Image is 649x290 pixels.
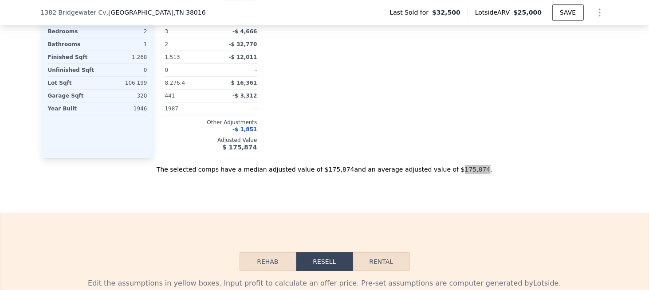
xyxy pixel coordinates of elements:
[165,119,257,126] div: Other Adjustments
[229,54,257,60] span: -$ 12,011
[165,93,175,99] span: 441
[99,90,147,102] div: 320
[48,90,96,102] div: Garage Sqft
[99,51,147,63] div: 1,268
[99,77,147,89] div: 106,199
[41,8,106,17] span: 1382 Bridgewater Cv
[231,80,257,86] span: $ 16,361
[165,67,169,73] span: 0
[106,8,206,17] span: , [GEOGRAPHIC_DATA]
[165,54,180,60] span: 1,513
[165,102,209,115] div: 1987
[165,137,257,144] div: Adjusted Value
[232,126,257,133] span: -$ 1,851
[48,77,96,89] div: Lot Sqft
[48,25,96,38] div: Bedrooms
[552,4,583,20] button: SAVE
[165,38,209,51] div: 2
[213,102,257,115] div: -
[432,8,460,17] span: $32,500
[99,102,147,115] div: 1946
[222,144,257,151] span: $ 175,874
[232,93,257,99] span: -$ 3,312
[173,9,205,16] span: , TN 38016
[475,8,513,17] span: Lotside ARV
[48,64,96,76] div: Unfinished Sqft
[48,102,96,115] div: Year Built
[213,64,257,76] div: -
[296,252,353,271] button: Resell
[229,41,257,47] span: -$ 32,770
[48,51,96,63] div: Finished Sqft
[165,28,169,35] span: 3
[41,158,609,174] div: The selected comps have a median adjusted value of $175,874 and an average adjusted value of $175...
[390,8,433,17] span: Last Sold for
[591,4,609,21] button: Show Options
[353,252,410,271] button: Rental
[48,38,96,51] div: Bathrooms
[232,28,257,35] span: -$ 4,666
[99,25,147,38] div: 2
[165,80,185,86] span: 8,276.4
[99,64,147,76] div: 0
[513,9,542,16] span: $25,000
[240,252,296,271] button: Rehab
[99,38,147,51] div: 1
[48,278,602,289] div: Edit the assumptions in yellow boxes. Input profit to calculate an offer price. Pre-set assumptio...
